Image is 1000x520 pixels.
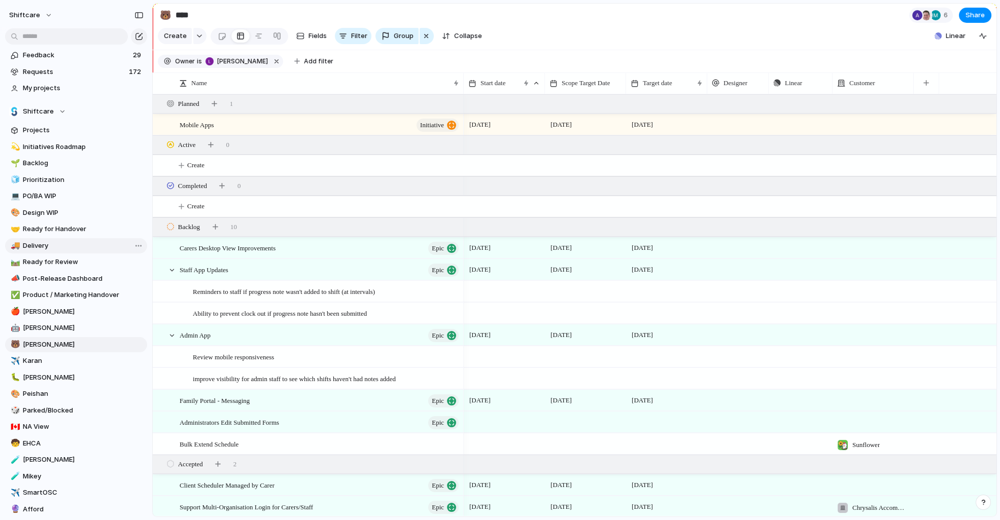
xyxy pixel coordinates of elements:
[11,322,18,334] div: 🤖
[9,340,19,350] button: 🐻
[959,8,991,23] button: Share
[180,394,250,406] span: Family Portal - Messaging
[5,48,147,63] a: Feedback29
[335,28,371,44] button: Filter
[233,459,237,469] span: 2
[428,242,459,255] button: Epic
[11,503,18,515] div: 🔮
[5,139,147,155] a: 💫Initiatives Roadmap
[23,125,144,135] span: Projects
[467,119,493,131] span: [DATE]
[480,78,505,88] span: Start date
[23,307,144,317] span: [PERSON_NAME]
[5,337,147,352] a: 🐻[PERSON_NAME]
[180,479,274,491] span: Client Scheduler Managed by Carer
[548,264,574,276] span: [DATE]
[5,156,147,171] div: 🌱Backlog
[9,142,19,152] button: 💫
[428,501,459,514] button: Epic
[23,405,144,416] span: Parked/Blocked
[432,500,444,514] span: Epic
[11,174,18,185] div: 🧊
[629,264,656,276] span: [DATE]
[23,290,144,300] span: Product / Marketing Handover
[180,119,214,130] span: Mobile Apps
[178,140,196,150] span: Active
[5,189,147,204] a: 💻PO/BA WIP
[5,238,147,253] a: 🚚Delivery
[5,320,147,336] div: 🤖[PERSON_NAME]
[23,175,144,185] span: Prioritization
[5,123,147,138] a: Projects
[9,224,19,234] button: 🤝
[629,242,656,254] span: [DATE]
[180,416,279,428] span: Administrators Edit Submitted Forms
[23,50,130,60] span: Feedback
[23,241,144,251] span: Delivery
[9,307,19,317] button: 🍎
[9,191,19,201] button: 💻
[304,57,333,66] span: Add filter
[5,403,147,418] a: 🎲Parked/Blocked
[417,119,459,132] button: initiative
[11,273,18,284] div: 📣
[23,340,144,350] span: [PERSON_NAME]
[180,264,228,275] span: Staff App Updates
[375,28,419,44] button: Group
[23,142,144,152] span: Initiatives Roadmap
[237,181,241,191] span: 0
[23,471,144,481] span: Mikey
[230,222,237,232] span: 10
[5,353,147,368] a: ✈️Karan
[432,241,444,255] span: Epic
[193,307,367,319] span: Ability to prevent clock out if progress note hasn't been submitted
[23,373,144,383] span: [PERSON_NAME]
[5,205,147,220] a: 🎨Design WIP
[5,172,147,188] a: 🧊Prioritization
[23,106,54,117] span: Shiftcare
[548,479,574,491] span: [DATE]
[195,56,204,67] button: is
[852,503,909,513] span: Chrysalis Accommodation
[432,394,444,408] span: Epic
[187,160,204,170] span: Create
[548,394,574,406] span: [DATE]
[11,454,18,466] div: 🧪
[23,455,144,465] span: [PERSON_NAME]
[9,405,19,416] button: 🎲
[11,388,18,400] div: 🎨
[9,10,40,20] span: shiftcare
[9,208,19,218] button: 🎨
[23,83,144,93] span: My projects
[5,254,147,270] a: 🛤️Ready for Review
[428,394,459,407] button: Epic
[432,328,444,343] span: Epic
[5,386,147,401] a: 🎨Peishan
[9,373,19,383] button: 🐛
[11,191,18,202] div: 💻
[193,285,375,297] span: Reminders to staff if progress note wasn't added to shift (at intervals)
[9,471,19,481] button: 🧪
[849,78,875,88] span: Customer
[11,339,18,350] div: 🐻
[178,99,199,109] span: Planned
[467,501,493,513] span: [DATE]
[5,469,147,484] a: 🧪Mikey
[9,175,19,185] button: 🧊
[432,416,444,430] span: Epic
[23,257,144,267] span: Ready for Review
[548,329,574,341] span: [DATE]
[5,419,147,434] div: 🇨🇦NA View
[180,438,238,450] span: Bulk Extend Schedule
[193,373,396,384] span: improve visibility for admin staff to see which shifts haven't had notes added
[23,158,144,168] span: Backlog
[180,501,313,512] span: Support Multi-Organisation Login for Carers/Staff
[5,64,147,80] a: Requests172
[11,437,18,449] div: 🧒
[5,287,147,303] div: ✅Product / Marketing Handover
